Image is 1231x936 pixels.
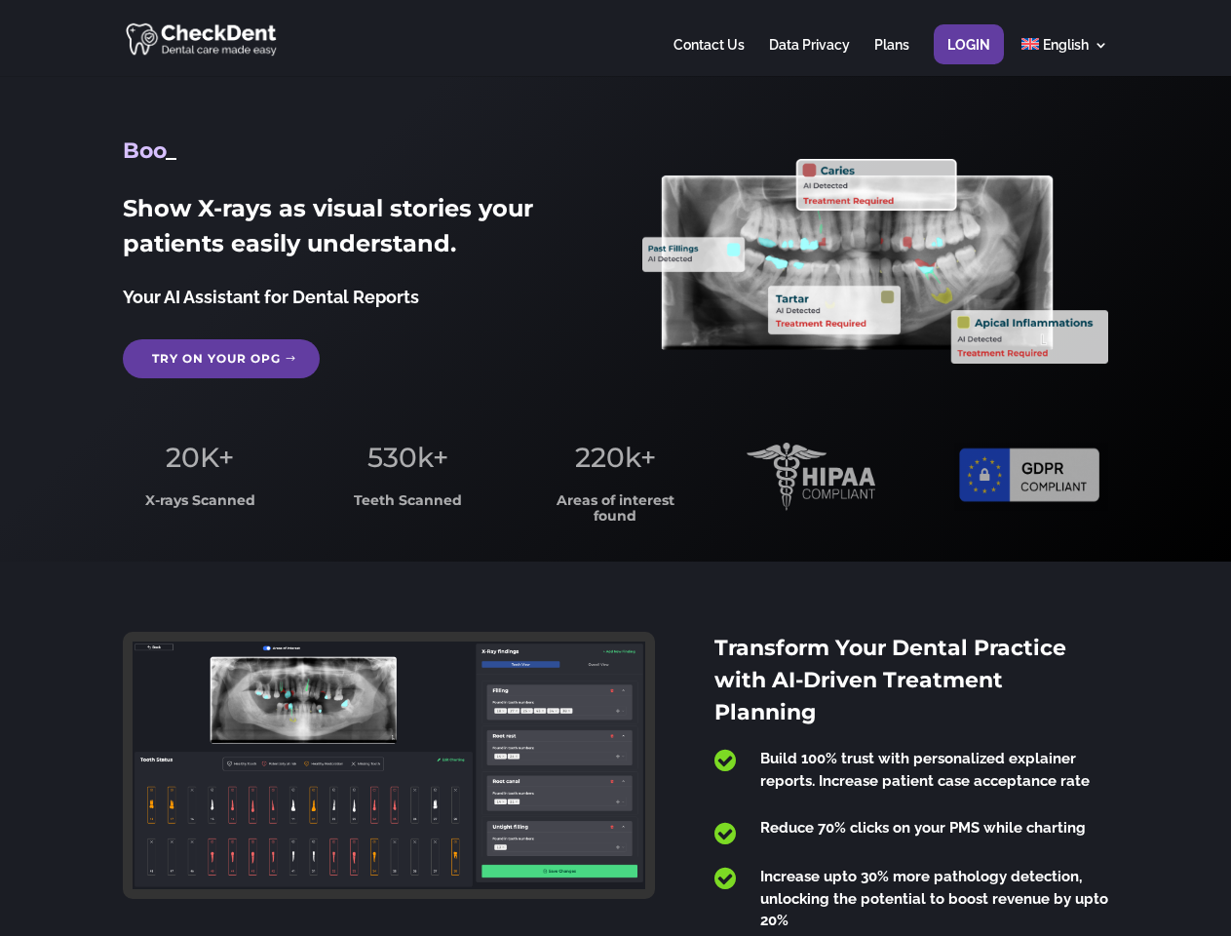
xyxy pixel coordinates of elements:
[126,19,279,58] img: CheckDent AI
[123,287,419,307] span: Your AI Assistant for Dental Reports
[367,441,448,474] span: 530k+
[714,821,736,846] span: 
[714,866,736,891] span: 
[947,38,990,76] a: Login
[575,441,656,474] span: 220k+
[673,38,745,76] a: Contact Us
[642,159,1107,364] img: X_Ray_annotated
[714,635,1066,725] span: Transform Your Dental Practice with AI-Driven Treatment Planning
[760,750,1090,790] span: Build 100% trust with personalized explainer reports. Increase patient case acceptance rate
[166,441,234,474] span: 20K+
[760,819,1086,837] span: Reduce 70% clicks on your PMS while charting
[123,191,588,271] h2: Show X-rays as visual stories your patients easily understand.
[123,137,166,164] span: Boo
[714,748,736,773] span: 
[1021,38,1108,76] a: English
[166,137,176,164] span: _
[760,868,1108,929] span: Increase upto 30% more pathology detection, unlocking the potential to boost revenue by upto 20%
[1043,37,1089,53] span: English
[874,38,909,76] a: Plans
[123,339,320,378] a: Try on your OPG
[539,493,693,533] h3: Areas of interest found
[769,38,850,76] a: Data Privacy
